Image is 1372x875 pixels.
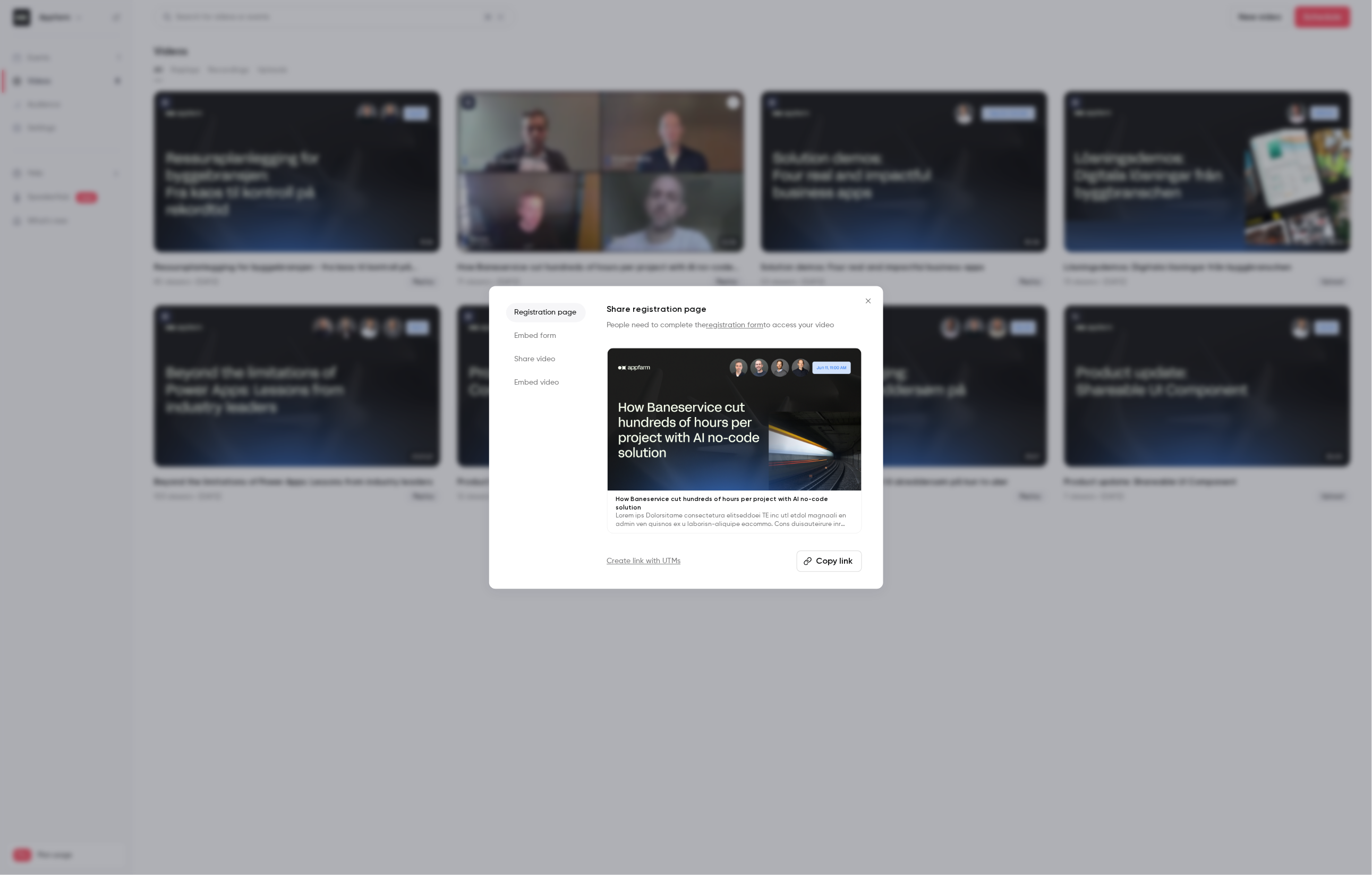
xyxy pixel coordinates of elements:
p: How Baneservice cut hundreds of hours per project with AI no-code solution [616,495,853,512]
p: Lorem ips Dolorsitame consectetura elitseddoei TE inc utl etdol magnaali en admin ven quisnos ex ... [616,512,853,529]
li: Embed form [506,326,586,345]
a: registration form [706,321,764,329]
button: Copy link [797,551,862,572]
li: Share video [506,350,586,369]
a: Create link with UTMs [607,556,681,567]
button: Close [858,290,879,311]
h1: Share registration page [607,303,862,316]
a: How Baneservice cut hundreds of hours per project with AI no-code solutionLorem ips Dolorsitame c... [607,347,862,534]
li: Embed video [506,373,586,392]
li: Registration page [506,303,586,322]
p: People need to complete the to access your video [607,320,862,330]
